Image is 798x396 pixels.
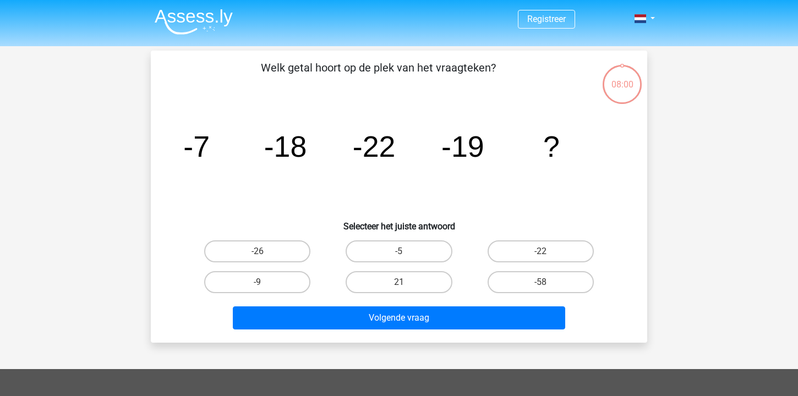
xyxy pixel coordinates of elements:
[204,240,310,262] label: -26
[441,130,484,163] tspan: -19
[488,240,594,262] label: -22
[346,271,452,293] label: 21
[264,130,307,163] tspan: -18
[488,271,594,293] label: -58
[168,59,588,92] p: Welk getal hoort op de plek van het vraagteken?
[155,9,233,35] img: Assessly
[602,64,643,91] div: 08:00
[183,130,210,163] tspan: -7
[168,212,630,232] h6: Selecteer het juiste antwoord
[233,306,566,329] button: Volgende vraag
[527,14,566,24] a: Registreer
[353,130,396,163] tspan: -22
[543,130,560,163] tspan: ?
[204,271,310,293] label: -9
[346,240,452,262] label: -5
